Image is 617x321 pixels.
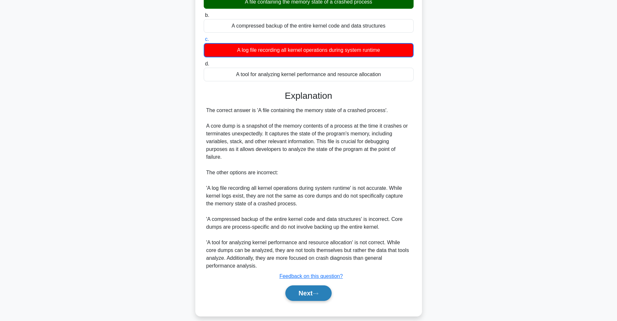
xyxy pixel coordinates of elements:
button: Next [285,285,332,301]
div: A tool for analyzing kernel performance and resource allocation [204,68,414,81]
span: c. [205,36,209,42]
div: A log file recording all kernel operations during system runtime [204,43,414,57]
span: d. [205,61,209,66]
span: b. [205,12,209,18]
div: A compressed backup of the entire kernel code and data structures [204,19,414,33]
h3: Explanation [208,90,410,101]
a: Feedback on this question? [280,273,343,279]
div: The correct answer is 'A file containing the memory state of a crashed process'. A core dump is a... [206,107,411,270]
